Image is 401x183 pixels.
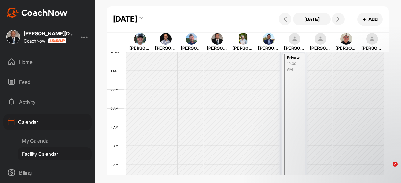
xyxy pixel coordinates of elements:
[6,30,20,44] img: square_aa159f7e4bb146cb278356b85c699fcb.jpg
[107,107,125,110] div: 3 AM
[186,33,198,45] img: square_7c044ef521eddec884ad5a07665f6ff3.jpg
[361,45,383,51] div: [PERSON_NAME]
[340,33,352,45] img: square_68597e2ca94eae6e0acad86b17dd7929.jpg
[3,114,92,130] div: Calendar
[3,165,92,180] div: Billing
[48,38,66,43] img: CoachNow acadmey
[315,33,326,45] img: square_default-ef6cabf814de5a2bf16c804365e32c732080f9872bdf737d349900a9daf73cf9.png
[107,69,124,73] div: 1 AM
[107,144,125,148] div: 5 AM
[207,45,228,51] div: [PERSON_NAME][DEMOGRAPHIC_DATA]
[232,45,254,51] div: [PERSON_NAME]
[3,94,92,110] div: Activity
[3,54,92,70] div: Home
[237,33,249,45] img: square_29e09460c2532e4988273bfcbdb7e236.jpg
[160,33,172,45] img: square_f2a1511b8fed603321472b69dd7d370b.jpg
[18,134,92,147] div: My Calendar
[107,125,125,129] div: 4 AM
[287,61,303,72] div: 12:00 AM
[181,45,202,51] div: [PERSON_NAME]
[24,38,66,43] div: CoachNow
[380,162,395,177] iframe: Intercom live chat
[18,147,92,160] div: Facility Calendar
[6,8,68,18] img: CoachNow
[284,45,305,51] div: [PERSON_NAME]
[3,74,92,90] div: Feed
[107,163,125,167] div: 6 AM
[129,45,151,51] div: [PERSON_NAME]
[357,13,383,26] button: +Add
[113,13,137,25] div: [DATE]
[363,16,366,23] span: +
[211,33,223,45] img: square_aa159f7e4bb146cb278356b85c699fcb.jpg
[289,33,301,45] img: square_default-ef6cabf814de5a2bf16c804365e32c732080f9872bdf737d349900a9daf73cf9.png
[107,88,125,92] div: 2 AM
[258,45,279,51] div: [PERSON_NAME]
[293,13,331,25] button: [DATE]
[134,33,146,45] img: 88ce35a2658a4c098d6a564135f9357e.jpg
[336,45,357,51] div: [PERSON_NAME], PGA
[393,162,398,167] span: 2
[24,31,74,36] div: [PERSON_NAME][DEMOGRAPHIC_DATA]
[263,33,275,45] img: square_43d63d875b6a0cb55146152b0ebbdb22.jpg
[287,54,303,61] div: Private
[366,33,378,45] img: square_default-ef6cabf814de5a2bf16c804365e32c732080f9872bdf737d349900a9daf73cf9.png
[310,45,331,51] div: [PERSON_NAME]
[107,50,126,54] div: 12 AM
[155,45,176,51] div: [PERSON_NAME]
